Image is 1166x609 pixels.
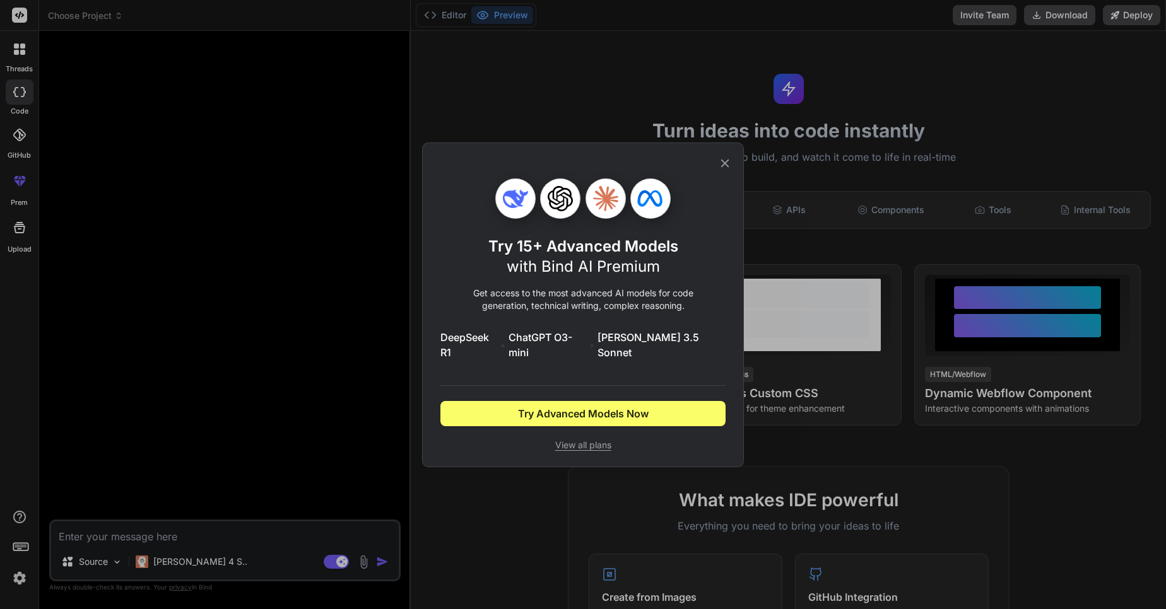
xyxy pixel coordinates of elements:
[503,186,528,211] img: Deepseek
[488,236,678,277] h1: Try 15+ Advanced Models
[589,337,595,352] span: •
[440,287,726,312] p: Get access to the most advanced AI models for code generation, technical writing, complex reasoning.
[440,330,498,360] span: DeepSeek R1
[440,439,726,451] span: View all plans
[500,337,506,352] span: •
[509,330,587,360] span: ChatGPT O3-mini
[440,401,726,426] button: Try Advanced Models Now
[518,406,649,421] span: Try Advanced Models Now
[507,257,660,275] span: with Bind AI Premium
[598,330,726,360] span: [PERSON_NAME] 3.5 Sonnet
